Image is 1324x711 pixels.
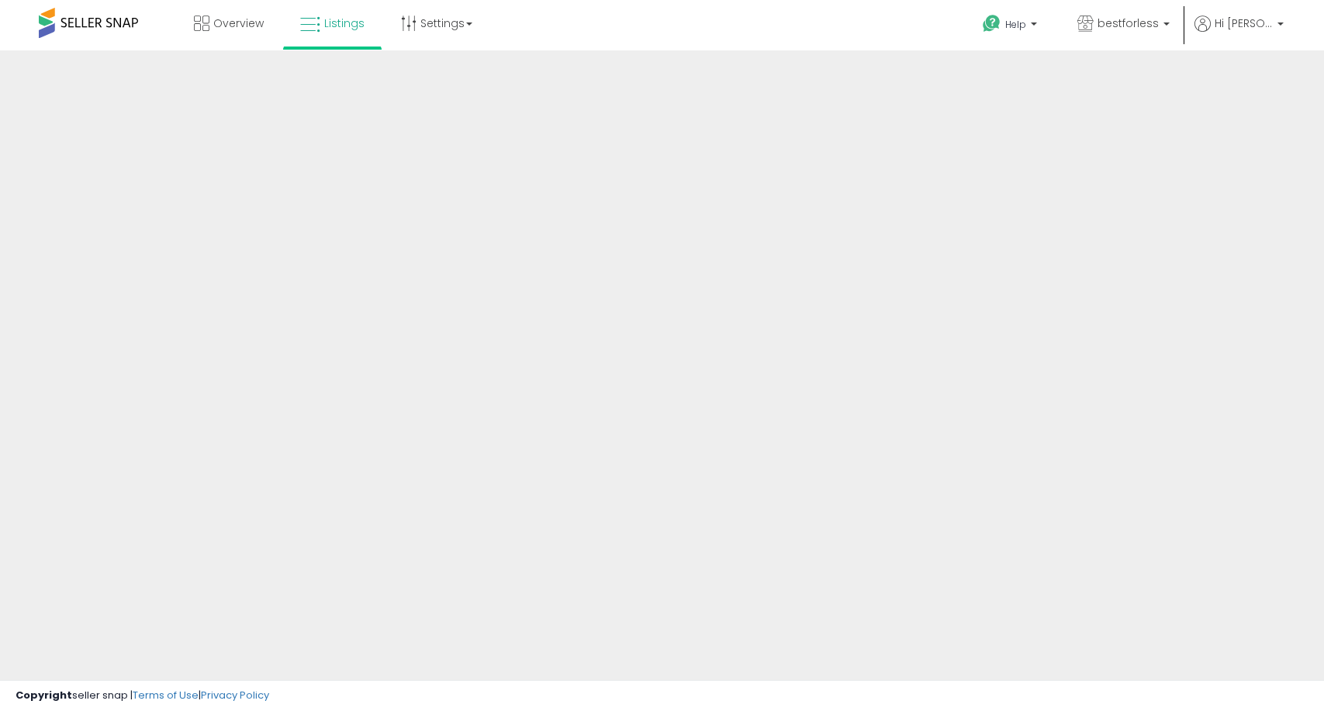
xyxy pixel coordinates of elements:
span: bestforless [1098,16,1159,31]
a: Terms of Use [133,688,199,702]
a: Hi [PERSON_NAME] [1194,16,1284,50]
a: Help [970,2,1053,50]
span: Listings [324,16,365,31]
span: Help [1005,18,1026,31]
span: Overview [213,16,264,31]
span: Hi [PERSON_NAME] [1215,16,1273,31]
div: seller snap | | [16,689,269,703]
i: Get Help [982,14,1001,33]
a: Privacy Policy [201,688,269,702]
strong: Copyright [16,688,72,702]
